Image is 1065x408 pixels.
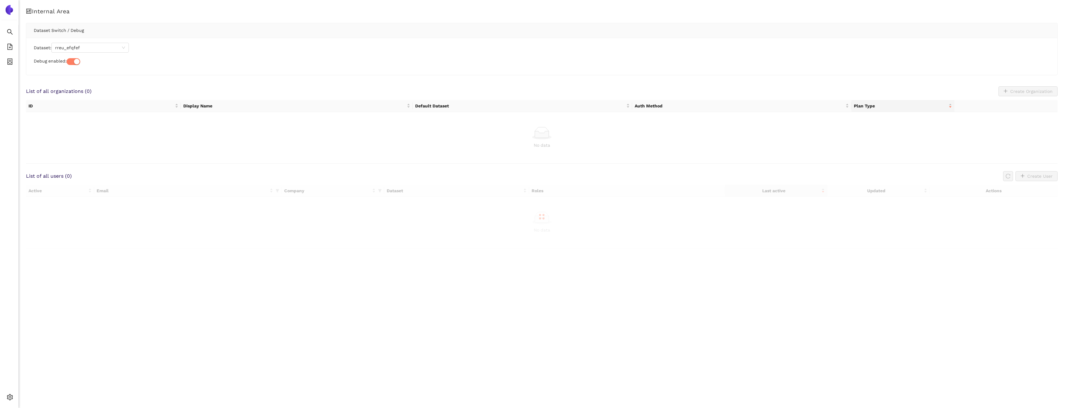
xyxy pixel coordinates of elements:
[7,392,13,404] span: setting
[1003,171,1013,181] button: reload
[635,102,844,109] span: Auth Method
[34,43,1050,53] div: Dataset:
[31,142,1053,149] div: No data
[854,102,947,109] span: Plan Type
[4,5,14,15] img: Logo
[34,23,1050,37] div: Dataset Switch / Debug
[413,100,632,112] th: this column's title is Default Dataset,this column is sortable
[415,102,625,109] span: Default Dataset
[7,27,13,39] span: search
[28,102,174,109] span: ID
[1015,171,1058,181] button: plusCreate User
[34,58,1050,65] div: Debug enabled:
[7,56,13,69] span: container
[998,86,1058,96] button: plusCreate Organization
[26,7,1058,15] h1: Internal Area
[26,100,181,112] th: this column's title is ID,this column is sortable
[632,100,851,112] th: this column's title is Auth Method,this column is sortable
[7,41,13,54] span: file-add
[183,102,406,109] span: Display Name
[26,88,92,95] span: List of all organizations ( 0 )
[55,43,125,52] span: rreu_efqfef
[26,8,32,14] span: control
[26,173,72,180] span: List of all users ( 0 )
[181,100,413,112] th: this column's title is Display Name,this column is sortable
